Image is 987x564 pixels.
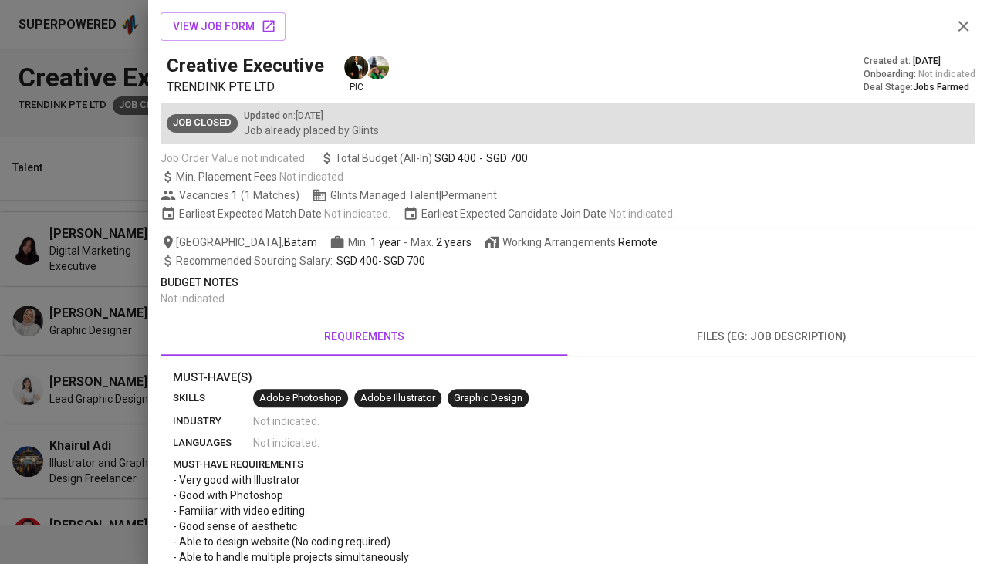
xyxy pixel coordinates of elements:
[354,391,441,406] span: Adobe Illustrator
[173,369,962,387] p: Must-Have(s)
[161,206,390,221] span: Earliest Expected Match Date
[161,150,307,166] span: Job Order Value not indicated.
[167,53,324,78] h5: Creative Executive
[434,150,476,166] span: SGD 400
[411,236,472,248] span: Max.
[436,236,472,248] span: 2 years
[173,17,273,36] span: view job form
[176,253,425,268] span: -
[284,235,317,250] span: Batam
[912,82,968,93] span: Jobs Farmed
[176,255,335,267] span: Recommended Sourcing Salary :
[404,235,407,250] span: -
[863,68,975,81] div: Onboarding :
[486,150,528,166] span: SGD 700
[577,327,966,346] span: files (eg: job description)
[609,206,675,221] span: Not indicated .
[253,435,319,451] span: Not indicated .
[912,55,940,68] span: [DATE]
[173,414,253,429] p: industry
[176,171,343,183] span: Min. Placement Fees
[161,235,317,250] span: [GEOGRAPHIC_DATA] ,
[279,171,343,183] span: Not indicated
[863,81,975,94] div: Deal Stage :
[244,109,379,123] p: Updated on : [DATE]
[229,187,238,203] span: 1
[479,150,483,166] span: -
[167,116,238,130] span: Job Closed
[161,187,299,203] span: Vacancies ( 1 Matches )
[365,56,389,79] img: eva@glints.com
[319,150,528,166] span: Total Budget (All-In)
[618,235,657,250] div: Remote
[161,292,227,305] span: Not indicated .
[344,56,368,79] img: ridlo@glints.com
[253,414,319,429] span: Not indicated .
[336,255,378,267] span: SGD 400
[173,390,253,406] p: skills
[403,206,675,221] span: Earliest Expected Candidate Join Date
[863,55,975,68] div: Created at :
[244,123,379,138] p: Job already placed by Glints
[253,391,348,406] span: Adobe Photoshop
[448,391,529,406] span: Graphic Design
[384,255,425,267] span: SGD 700
[370,236,401,248] span: 1 year
[324,206,390,221] span: Not indicated .
[161,275,975,291] p: Budget Notes
[161,12,286,41] button: view job form
[484,235,657,250] span: Working Arrangements
[173,435,253,451] p: languages
[348,236,401,248] span: Min.
[312,187,497,203] span: Glints Managed Talent | Permanent
[918,68,975,81] span: Not indicated
[343,54,370,94] div: pic
[167,79,275,94] span: TRENDINK PTE LTD
[170,327,559,346] span: requirements
[173,457,962,472] p: must-have requirements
